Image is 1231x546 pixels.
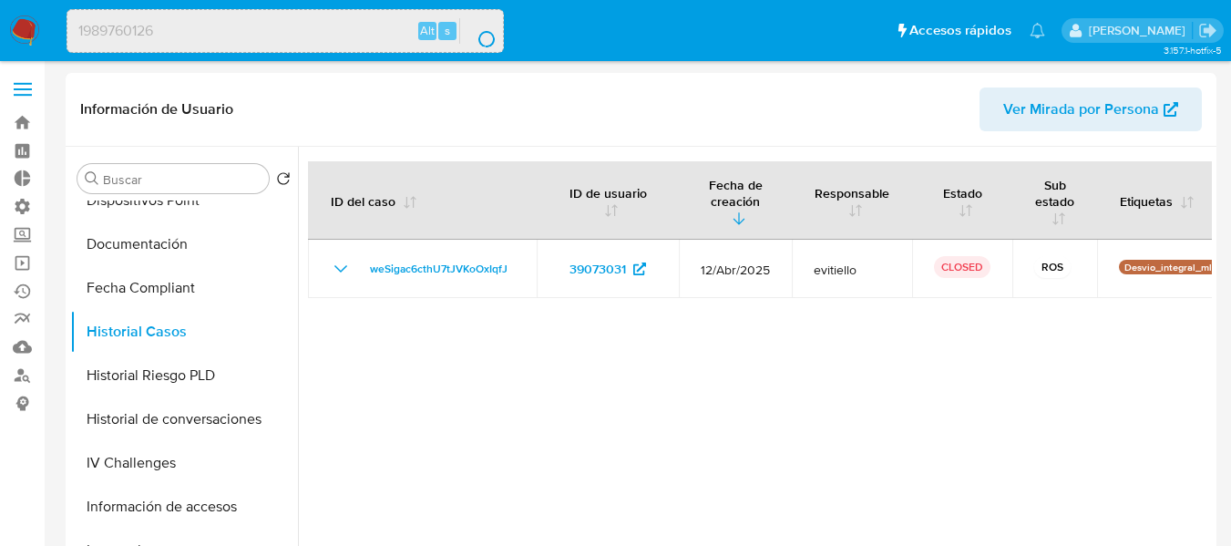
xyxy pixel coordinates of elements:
button: Ver Mirada por Persona [980,88,1202,131]
input: Buscar usuario o caso... [67,19,503,43]
a: Notificaciones [1030,23,1045,38]
button: Historial de conversaciones [70,397,298,441]
button: IV Challenges [70,441,298,485]
input: Buscar [103,171,262,188]
button: Dispositivos Point [70,179,298,222]
span: s [445,22,450,39]
button: Fecha Compliant [70,266,298,310]
span: Ver Mirada por Persona [1003,88,1159,131]
h1: Información de Usuario [80,100,233,118]
button: Información de accesos [70,485,298,529]
button: Historial Casos [70,310,298,354]
button: Buscar [85,171,99,186]
a: Salir [1198,21,1217,40]
button: Volver al orden por defecto [276,171,291,191]
button: Documentación [70,222,298,266]
span: Alt [420,22,435,39]
span: Accesos rápidos [909,21,1011,40]
button: Historial Riesgo PLD [70,354,298,397]
p: zoe.breuer@mercadolibre.com [1089,22,1192,39]
button: search-icon [459,18,497,44]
